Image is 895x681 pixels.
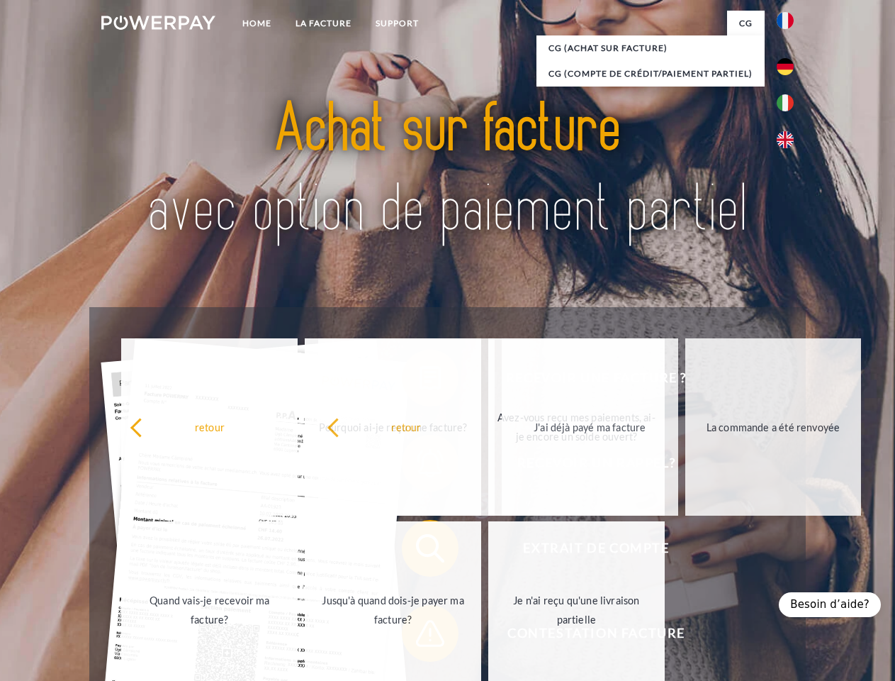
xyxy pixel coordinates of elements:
img: it [777,94,794,111]
a: Home [230,11,283,36]
a: CG [727,11,765,36]
div: La commande a été renvoyée [694,417,853,436]
div: Quand vais-je recevoir ma facture? [130,591,289,629]
img: de [777,58,794,75]
a: LA FACTURE [283,11,364,36]
div: retour [130,417,289,436]
img: title-powerpay_fr.svg [135,68,760,272]
img: en [777,131,794,148]
div: Je n'ai reçu qu'une livraison partielle [497,591,656,629]
img: fr [777,12,794,29]
div: Jusqu'à quand dois-je payer ma facture? [313,591,473,629]
a: CG (achat sur facture) [536,35,765,61]
a: CG (Compte de crédit/paiement partiel) [536,61,765,87]
div: retour [327,417,486,436]
a: Support [364,11,431,36]
div: J'ai déjà payé ma facture [510,417,670,436]
div: Besoin d’aide? [779,592,881,617]
img: logo-powerpay-white.svg [101,16,215,30]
